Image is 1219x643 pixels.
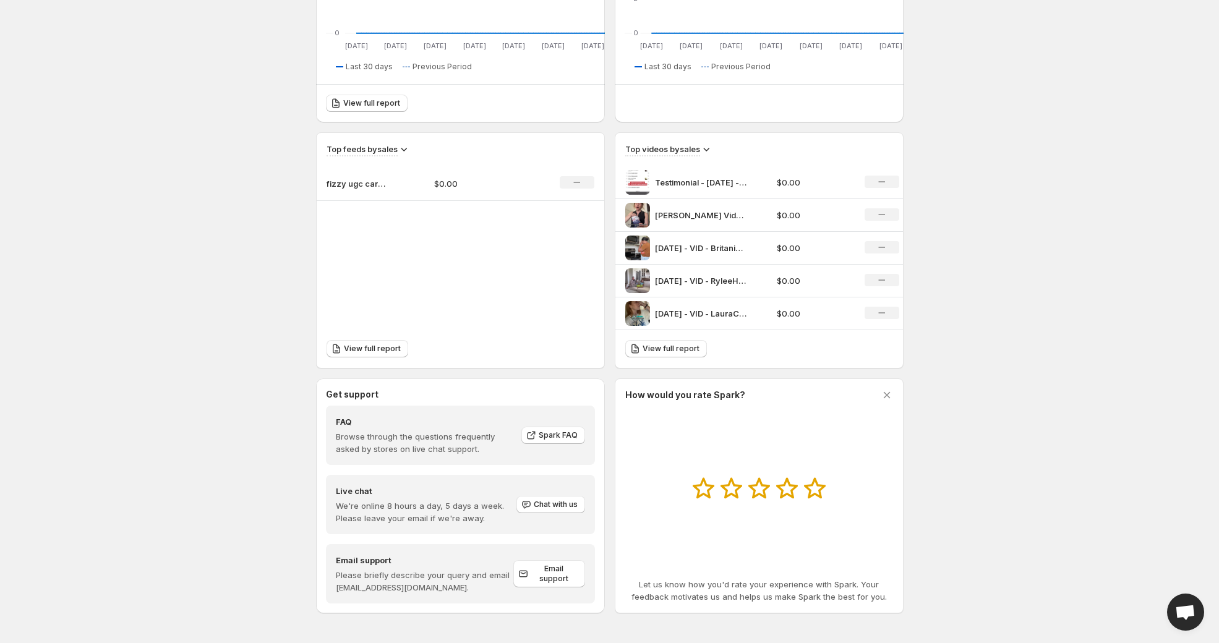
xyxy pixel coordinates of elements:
[1167,594,1204,631] a: Open chat
[336,485,515,497] h4: Live chat
[777,275,850,287] p: $0.00
[800,42,823,51] text: [DATE]
[777,176,850,189] p: $0.00
[326,388,379,401] h3: Get support
[326,95,408,112] a: View full report
[759,42,782,51] text: [DATE]
[327,143,398,155] h3: Top feeds by sales
[542,42,565,51] text: [DATE]
[644,62,691,72] span: Last 30 days
[336,569,513,594] p: Please briefly describe your query and email [EMAIL_ADDRESS][DOMAIN_NAME].
[335,28,340,37] text: 0
[625,301,650,326] img: JUL - VID - LauraC Testimonial Video 1
[625,389,745,401] h3: How would you rate Spark?
[655,242,748,254] p: [DATE] - VID - BritaniC - Testimonial Video 1
[777,307,850,320] p: $0.00
[336,500,515,524] p: We're online 8 hours a day, 5 days a week. Please leave your email if we're away.
[434,177,522,190] p: $0.00
[424,42,447,51] text: [DATE]
[344,42,367,51] text: [DATE]
[346,62,393,72] span: Last 30 days
[625,340,707,357] a: View full report
[643,344,699,354] span: View full report
[655,275,748,287] p: [DATE] - VID - RyleeH_Testimonial Videos 1
[839,42,862,51] text: [DATE]
[655,307,748,320] p: [DATE] - VID - LauraC Testimonial Video 1
[463,42,486,51] text: [DATE]
[336,415,513,428] h4: FAQ
[581,42,604,51] text: [DATE]
[384,42,407,51] text: [DATE]
[711,62,771,72] span: Previous Period
[343,98,400,108] span: View full report
[327,177,388,190] p: fizzy ugc carousel
[777,209,850,221] p: $0.00
[513,560,585,587] a: Email support
[539,430,578,440] span: Spark FAQ
[327,340,408,357] a: View full report
[502,42,525,51] text: [DATE]
[655,209,748,221] p: [PERSON_NAME] Video 1
[655,176,748,189] p: Testimonial - [DATE] - VID - The Google Doctor Spiral 1
[534,500,578,509] span: Chat with us
[336,430,513,455] p: Browse through the questions frequently asked by stores on live chat support.
[625,236,650,260] img: JUL - VID - BritaniC - Testimonial Video 1
[633,28,638,37] text: 0
[879,42,902,51] text: [DATE]
[344,344,401,354] span: View full report
[521,427,585,444] a: Spark FAQ
[336,554,513,566] h4: Email support
[516,496,585,513] button: Chat with us
[625,170,650,195] img: Testimonial - JUL - VID - The Google Doctor Spiral 1
[625,578,893,603] p: Let us know how you'd rate your experience with Spark. Your feedback motivates us and helps us ma...
[640,42,663,51] text: [DATE]
[413,62,472,72] span: Previous Period
[625,268,650,293] img: JUL - VID - RyleeH_Testimonial Videos 1
[680,42,703,51] text: [DATE]
[625,143,700,155] h3: Top videos by sales
[531,564,578,584] span: Email support
[720,42,743,51] text: [DATE]
[777,242,850,254] p: $0.00
[625,203,650,228] img: Bailey Video 1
